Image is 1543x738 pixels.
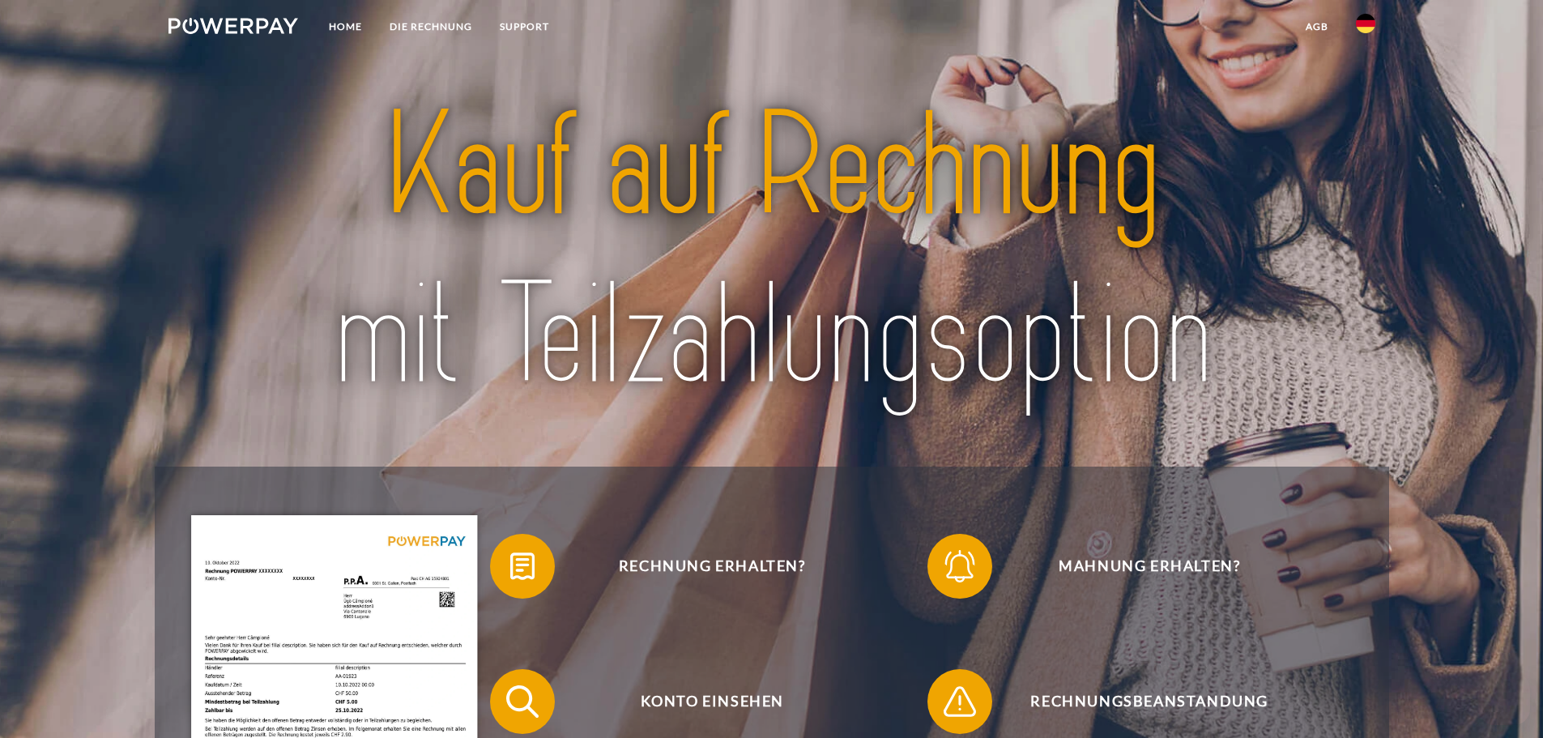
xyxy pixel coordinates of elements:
span: Mahnung erhalten? [951,534,1348,599]
span: Rechnungsbeanstandung [951,669,1348,734]
button: Konto einsehen [490,669,911,734]
img: qb_search.svg [502,681,543,722]
img: qb_bill.svg [502,546,543,587]
img: qb_warning.svg [940,681,980,722]
img: logo-powerpay-white.svg [168,18,299,34]
span: Rechnung erhalten? [514,534,910,599]
a: Home [315,12,376,41]
button: Rechnungsbeanstandung [927,669,1349,734]
a: agb [1292,12,1342,41]
img: qb_bell.svg [940,546,980,587]
iframe: Button to launch messaging window [1478,673,1530,725]
a: DIE RECHNUNG [376,12,486,41]
button: Rechnung erhalten? [490,534,911,599]
span: Konto einsehen [514,669,910,734]
a: SUPPORT [486,12,563,41]
button: Mahnung erhalten? [927,534,1349,599]
img: title-powerpay_de.svg [228,74,1315,429]
img: de [1356,14,1375,33]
